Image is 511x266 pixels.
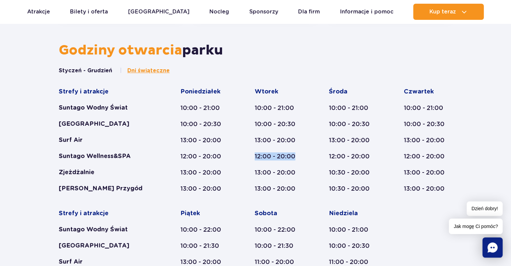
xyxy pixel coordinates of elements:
div: 13:00 - 20:00 [255,136,303,144]
div: 10:00 - 21:30 [180,242,229,250]
div: 10:00 - 22:00 [255,226,303,234]
div: Surf Air [59,136,155,144]
span: Dzień dobry! [467,201,503,216]
button: Kup teraz [413,4,484,20]
div: 13:00 - 20:00 [329,136,378,144]
div: 10:30 - 20:00 [329,168,378,177]
div: 10:00 - 21:00 [404,104,452,112]
a: [GEOGRAPHIC_DATA] [128,4,189,20]
div: Suntago Wodny Świat [59,226,155,234]
button: Dni świąteczne [120,67,170,74]
div: 12:00 - 20:00 [255,152,303,160]
div: 13:00 - 20:00 [255,168,303,177]
div: 10:00 - 22:00 [180,226,229,234]
div: 10:00 - 20:30 [255,120,303,128]
div: 13:00 - 20:00 [180,258,229,266]
div: 12:00 - 20:00 [404,152,452,160]
h2: parku [59,42,452,59]
div: 13:00 - 20:00 [180,168,229,177]
a: Nocleg [209,4,229,20]
div: 10:00 - 21:30 [255,242,303,250]
div: Zjeżdżalnie [59,168,155,177]
div: 13:00 - 20:00 [404,185,452,193]
div: [GEOGRAPHIC_DATA] [59,242,155,250]
div: Sobota [255,210,303,218]
div: Strefy i atrakcje [59,210,155,218]
div: 10:00 - 21:00 [180,104,229,112]
div: 11:00 - 20:00 [329,258,378,266]
div: Strefy i atrakcje [59,88,155,96]
div: 12:00 - 20:00 [180,152,229,160]
div: 10:00 - 21:00 [255,104,303,112]
div: 12:00 - 20:00 [329,152,378,160]
div: 10:00 - 20:30 [329,242,378,250]
div: Środa [329,88,378,96]
a: Atrakcje [27,4,50,20]
div: 10:00 - 20:30 [404,120,452,128]
div: Poniedziałek [180,88,229,96]
a: Sponsorzy [249,4,278,20]
button: Styczeń - Grudzień [59,67,112,74]
a: Bilety i oferta [70,4,108,20]
div: 10:00 - 20:30 [180,120,229,128]
div: Chat [482,237,503,258]
div: 10:00 - 20:30 [329,120,378,128]
div: 10:30 - 20:00 [329,185,378,193]
div: Piątek [180,210,229,218]
div: 13:00 - 20:00 [404,168,452,177]
div: Surf Air [59,258,155,266]
div: Wtorek [255,88,303,96]
div: [GEOGRAPHIC_DATA] [59,120,155,128]
div: Suntago Wodny Świat [59,104,155,112]
span: Jak mogę Ci pomóc? [449,219,503,234]
div: 13:00 - 20:00 [404,136,452,144]
a: Dla firm [298,4,320,20]
div: 13:00 - 20:00 [180,136,229,144]
div: [PERSON_NAME] Przygód [59,185,155,193]
div: Suntago Wellness&SPA [59,152,155,160]
a: Informacje i pomoc [340,4,393,20]
div: 13:00 - 20:00 [180,185,229,193]
div: Niedziela [329,210,378,218]
div: 10:00 - 21:00 [329,226,378,234]
span: Dni świąteczne [127,67,170,74]
div: 10:00 - 21:00 [329,104,378,112]
div: Czwartek [404,88,452,96]
div: 13:00 - 20:00 [255,185,303,193]
div: 11:00 - 20:00 [255,258,303,266]
span: Kup teraz [429,9,456,15]
span: Godziny otwarcia [59,42,182,59]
